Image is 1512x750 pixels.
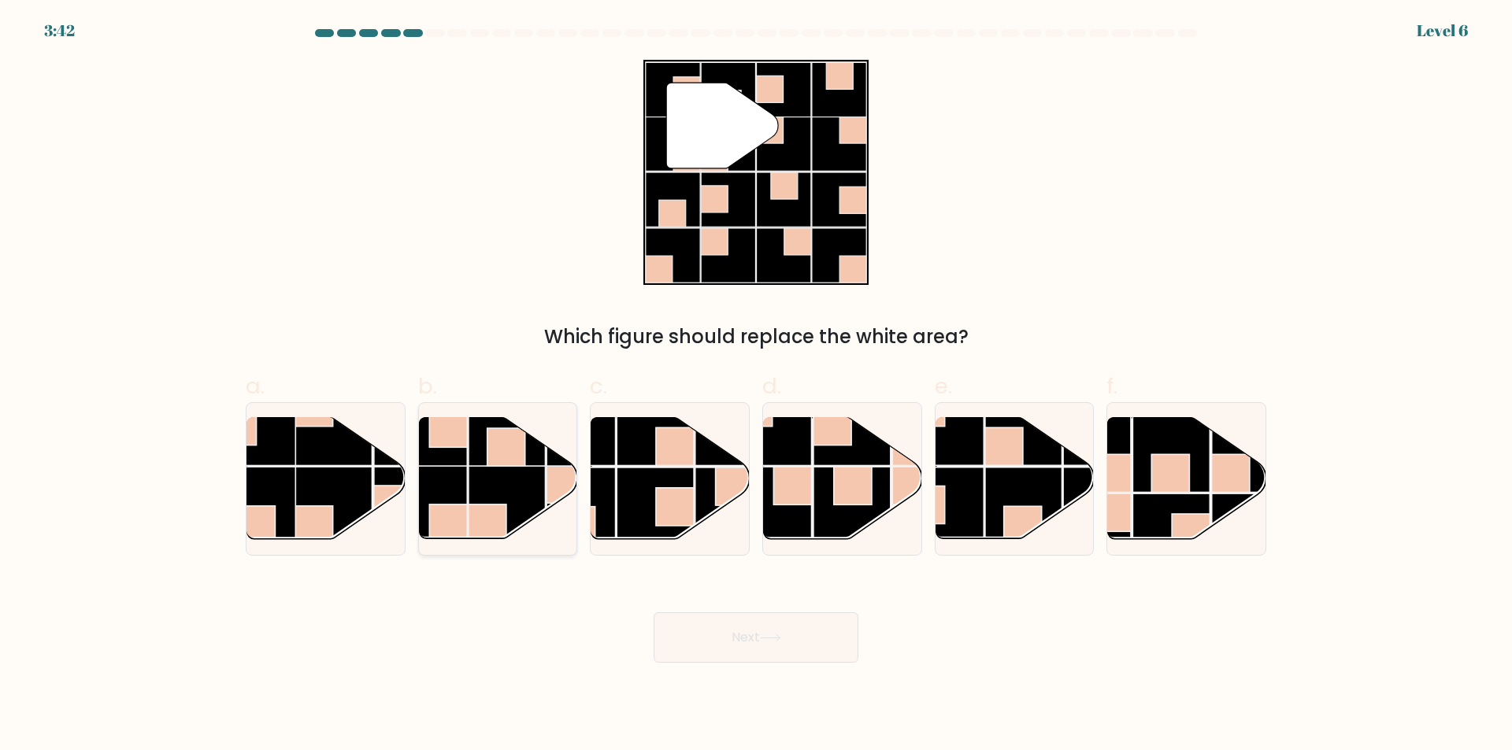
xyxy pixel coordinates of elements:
span: c. [590,371,607,401]
div: Level 6 [1417,19,1468,42]
button: Next [654,612,858,663]
span: d. [762,371,781,401]
span: f. [1106,371,1117,401]
span: e. [935,371,952,401]
div: 3:42 [44,19,75,42]
div: Which figure should replace the white area? [255,323,1257,351]
span: a. [246,371,265,401]
g: " [666,83,778,168]
span: b. [418,371,437,401]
